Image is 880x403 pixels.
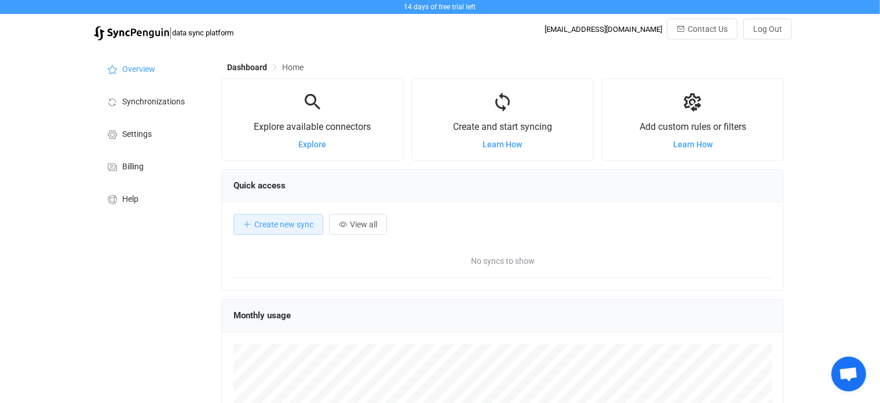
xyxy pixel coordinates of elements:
button: View all [329,214,387,235]
span: Add custom rules or filters [640,121,746,132]
a: Billing [94,150,210,182]
a: Help [94,182,210,215]
div: [EMAIL_ADDRESS][DOMAIN_NAME] [545,25,662,34]
span: Explore available connectors [254,121,371,132]
a: Synchronizations [94,85,210,117]
span: data sync platform [172,28,233,37]
span: Create and start syncing [453,121,552,132]
span: Synchronizations [122,97,185,107]
span: Help [122,195,138,204]
span: No syncs to show [368,244,637,278]
span: Monthly usage [233,310,291,321]
a: Settings [94,117,210,150]
span: Log Out [753,24,782,34]
img: syncpenguin.svg [94,26,169,41]
div: Open chat [831,357,866,391]
span: | [169,24,172,41]
span: Overview [122,65,155,74]
span: Settings [122,130,152,139]
span: Quick access [233,180,286,191]
button: Log Out [743,19,792,39]
span: Home [282,63,304,72]
span: Contact Us [688,24,728,34]
a: |data sync platform [94,24,233,41]
button: Create new sync [233,214,323,235]
span: Dashboard [227,63,267,72]
a: Explore [298,140,326,149]
span: View all [350,220,377,229]
a: Learn How [483,140,523,149]
button: Contact Us [667,19,737,39]
div: Breadcrumb [227,63,304,71]
a: Learn How [673,140,713,149]
a: Overview [94,52,210,85]
span: 14 days of free trial left [404,3,476,11]
span: Create new sync [254,220,313,229]
span: Billing [122,162,144,172]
